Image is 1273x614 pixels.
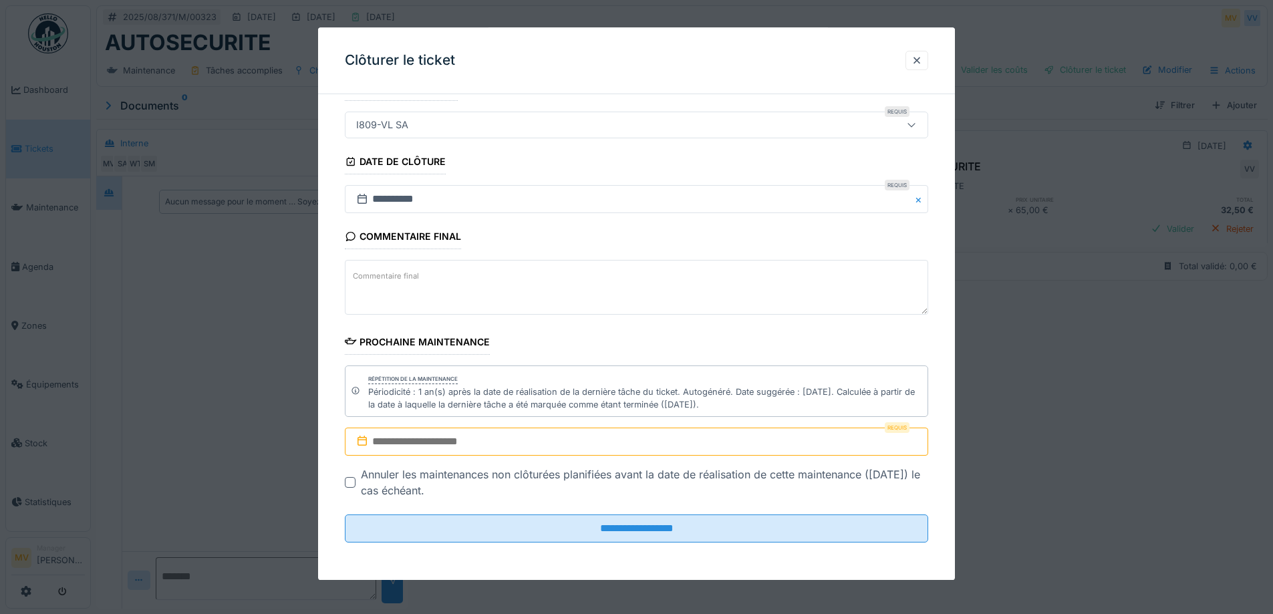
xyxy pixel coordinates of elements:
div: Date de clôture [345,152,446,175]
div: Requis [885,423,909,434]
div: Requis [885,180,909,191]
div: Prochaine maintenance [345,332,490,355]
h3: Clôturer le ticket [345,52,455,69]
div: I809-VL SA [351,118,414,133]
div: Code d'imputation [345,78,458,101]
div: Annuler les maintenances non clôturées planifiées avant la date de réalisation de cette maintenan... [361,467,928,499]
div: Commentaire final [345,227,461,250]
label: Commentaire final [350,268,422,285]
div: Périodicité : 1 an(s) après la date de réalisation de la dernière tâche du ticket. Autogénéré. Da... [368,386,922,411]
div: Répétition de la maintenance [368,375,458,384]
div: Requis [885,107,909,118]
button: Close [913,186,928,214]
